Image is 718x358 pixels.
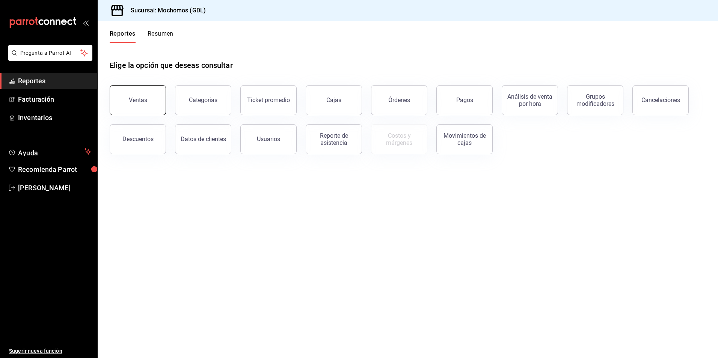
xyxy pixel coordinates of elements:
[18,113,91,123] span: Inventarios
[175,124,231,154] button: Datos de clientes
[20,49,81,57] span: Pregunta a Parrot AI
[18,183,91,193] span: [PERSON_NAME]
[18,147,81,156] span: Ayuda
[148,30,173,43] button: Resumen
[189,96,217,104] div: Categorías
[257,135,280,143] div: Usuarios
[83,20,89,26] button: open_drawer_menu
[507,93,553,107] div: Análisis de venta por hora
[8,45,92,61] button: Pregunta a Parrot AI
[371,124,427,154] button: Contrata inventarios para ver este reporte
[110,85,166,115] button: Ventas
[9,347,91,355] span: Sugerir nueva función
[376,132,422,146] div: Costos y márgenes
[18,164,91,174] span: Recomienda Parrot
[436,85,493,115] button: Pagos
[502,85,558,115] button: Análisis de venta por hora
[436,124,493,154] button: Movimientos de cajas
[5,54,92,62] a: Pregunta a Parrot AI
[129,96,147,104] div: Ventas
[110,30,136,43] button: Reportes
[110,124,166,154] button: Descuentos
[441,132,488,146] div: Movimientos de cajas
[371,85,427,115] button: Órdenes
[110,30,173,43] div: navigation tabs
[306,124,362,154] button: Reporte de asistencia
[175,85,231,115] button: Categorías
[306,85,362,115] a: Cajas
[311,132,357,146] div: Reporte de asistencia
[247,96,290,104] div: Ticket promedio
[641,96,680,104] div: Cancelaciones
[456,96,473,104] div: Pagos
[18,76,91,86] span: Reportes
[240,124,297,154] button: Usuarios
[181,135,226,143] div: Datos de clientes
[110,60,233,71] h1: Elige la opción que deseas consultar
[122,135,154,143] div: Descuentos
[388,96,410,104] div: Órdenes
[240,85,297,115] button: Ticket promedio
[632,85,689,115] button: Cancelaciones
[18,94,91,104] span: Facturación
[125,6,206,15] h3: Sucursal: Mochomos (GDL)
[326,96,342,105] div: Cajas
[572,93,618,107] div: Grupos modificadores
[567,85,623,115] button: Grupos modificadores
